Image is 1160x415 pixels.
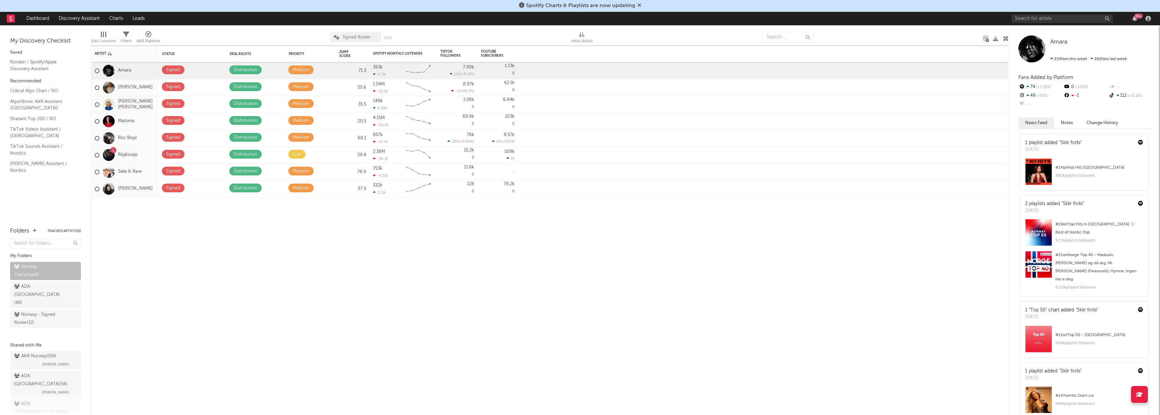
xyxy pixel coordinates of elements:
[440,181,474,197] div: 0
[166,117,180,125] div: Signed
[293,83,309,91] div: Medium
[293,66,309,74] div: Medium
[121,29,132,48] div: Filters
[1076,308,1098,312] a: "Sklir forbi"
[1035,85,1051,89] span: +7.25 %
[505,114,515,119] div: 203k
[166,184,180,192] div: Signed
[1020,251,1148,297] a: #21onNorge Top 40 - Maskulin, [PERSON_NAME] og slå seg, Mr [PERSON_NAME] (Freeworld), Hymne, Inge...
[403,62,434,79] svg: Chart title
[10,58,74,72] a: Norden / Spotify/Apple Discovery Assistant
[14,283,62,307] div: ADA [GEOGRAPHIC_DATA] ( 48 )
[463,82,474,86] div: 8.97k
[10,160,74,174] a: [PERSON_NAME] Assistant / Nordics
[440,113,474,130] div: 0
[503,98,515,102] div: 6.64k
[1074,85,1088,89] span: -100 %
[234,66,257,74] div: Distribution
[467,133,474,137] div: 76k
[10,351,81,369] a: A&R Norway(154)[PERSON_NAME]
[234,100,257,108] div: Distribution
[1025,200,1084,207] div: 2 playlists added
[1134,13,1143,19] div: 99 +
[339,134,366,142] div: 68.1
[451,89,474,93] div: ( )
[10,239,81,249] input: Search for folders...
[1054,117,1080,129] button: Notes
[339,84,366,92] div: 55.6
[526,3,635,8] span: Spotify Charts & Playlists are now updating
[505,64,515,68] div: 1.13k
[440,164,474,180] div: 0
[1050,39,1067,46] a: Amara
[460,89,473,93] span: +66.7 %
[1050,39,1067,45] span: Amara
[293,117,309,125] div: Medium
[10,310,81,328] a: Norway - Signed Roster(12)
[166,83,180,91] div: Signed
[1063,83,1108,91] div: 0
[447,139,474,144] div: ( )
[1025,307,1098,314] div: 1 "Top 50" chart added
[1127,94,1142,98] span: +31.8 %
[464,148,474,153] div: 15.2k
[42,388,69,396] span: [PERSON_NAME]
[1055,164,1143,172] div: # 14 on Hot Hits [GEOGRAPHIC_DATA]
[1025,207,1084,214] div: [DATE]
[1018,91,1063,100] div: 49
[403,147,434,164] svg: Chart title
[1055,339,1143,347] div: 544k playlist followers
[339,168,366,176] div: 76.9
[293,184,309,192] div: Medium
[467,182,474,186] div: 128
[1018,100,1063,109] div: --
[91,29,116,48] div: Edit Columns
[1055,251,1143,283] div: # 21 on Norge Top 40 - Maskulin, [PERSON_NAME] og slå seg, Mr [PERSON_NAME] (Freeworld), Hymne, I...
[456,89,459,93] span: -1
[1018,117,1054,129] button: News Feed
[137,37,160,45] div: A&R Pipeline
[10,77,81,85] div: Recommended
[1055,400,1143,408] div: 195k playlist followers
[118,135,137,141] a: Roc Boyz
[10,143,74,157] a: TikTok Sounds Assistant / Nordics
[1025,375,1082,382] div: [DATE]
[1132,16,1137,21] button: 99+
[1055,331,1143,339] div: # 11 on Top 50 - [GEOGRAPHIC_DATA]
[121,37,132,45] div: Filters
[440,50,464,58] div: TikTok Followers
[1050,57,1127,61] span: 262 fans last week
[571,37,592,45] div: Artist (Artist)
[234,83,257,91] div: Distribution
[234,184,257,192] div: Distribution
[293,167,309,175] div: Medium
[14,263,62,279] div: Norway - Overdrive ( 8 )
[403,113,434,130] svg: Chart title
[571,29,592,48] div: Artist (Artist)
[373,166,382,171] div: 753k
[373,123,389,127] div: -54.4k
[1020,219,1148,251] a: #19onTop Hits in [GEOGRAPHIC_DATA] ❄️ Best of Nordic Pop9.11kplaylist followers
[373,52,424,56] div: Spotify Monthly Listeners
[373,190,386,195] div: 11.5k
[383,36,392,40] button: Save
[373,183,382,188] div: 332k
[10,341,81,350] div: Shared with Me
[504,149,515,154] div: 509k
[230,52,265,56] div: Deal Rights
[162,52,206,56] div: Status
[118,99,155,110] a: [PERSON_NAME] [PERSON_NAME]
[339,185,366,193] div: 37.9
[10,371,81,397] a: ADA [GEOGRAPHIC_DATA](54)[PERSON_NAME]
[118,85,153,90] a: [PERSON_NAME]
[166,167,180,175] div: Signed
[440,147,474,163] div: 0
[48,229,81,233] button: Tracked Artists(6)
[440,96,474,113] div: 0
[1025,314,1098,321] div: [DATE]
[293,100,309,108] div: Medium
[10,49,81,57] div: Saved
[339,50,356,58] div: Jump Score
[492,139,515,144] div: ( )
[1055,172,1143,180] div: 485k playlist followers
